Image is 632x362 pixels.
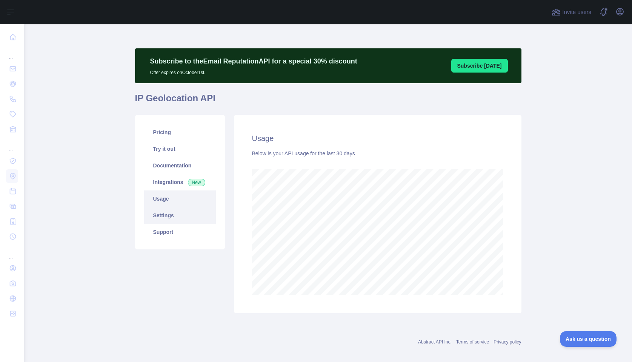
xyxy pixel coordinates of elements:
p: Subscribe to the Email Reputation API for a special 30 % discount [150,56,357,67]
a: Terms of service [456,339,489,345]
a: Support [144,224,216,240]
span: Invite users [562,8,591,17]
button: Invite users [550,6,593,18]
a: Privacy policy [494,339,521,345]
div: ... [6,45,18,60]
a: Usage [144,190,216,207]
a: Try it out [144,141,216,157]
a: Documentation [144,157,216,174]
iframe: Toggle Customer Support [560,331,617,347]
a: Integrations New [144,174,216,190]
div: Below is your API usage for the last 30 days [252,150,503,157]
span: New [188,179,205,186]
h2: Usage [252,133,503,144]
div: ... [6,138,18,153]
h1: IP Geolocation API [135,92,521,110]
div: ... [6,245,18,260]
a: Settings [144,207,216,224]
a: Pricing [144,124,216,141]
button: Subscribe [DATE] [451,59,508,73]
a: Abstract API Inc. [418,339,452,345]
p: Offer expires on October 1st. [150,67,357,76]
